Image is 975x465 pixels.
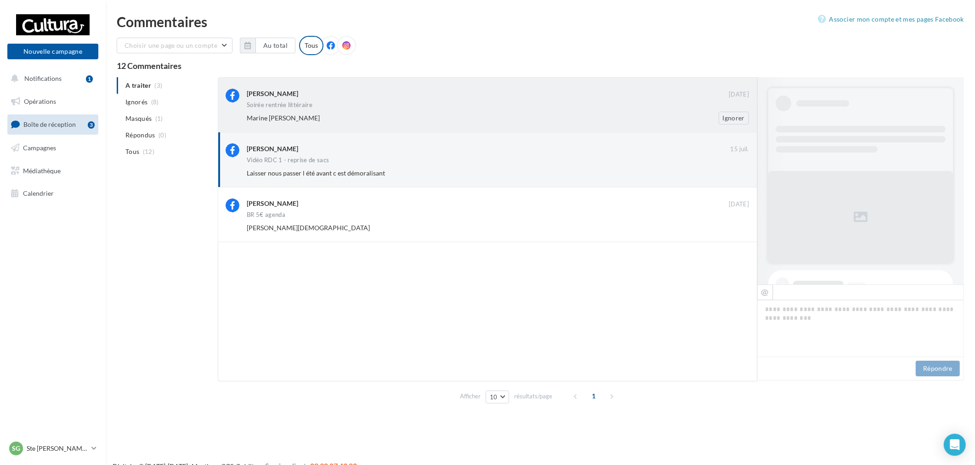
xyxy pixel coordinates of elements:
span: Opérations [24,97,56,105]
span: Médiathèque [23,166,61,174]
span: (0) [159,131,166,139]
button: Ignorer [719,112,749,125]
span: [PERSON_NAME][DEMOGRAPHIC_DATA] [247,224,370,232]
div: 3 [88,121,95,129]
a: Boîte de réception3 [6,114,100,134]
span: 10 [490,393,498,401]
button: Nouvelle campagne [7,44,98,59]
span: 15 juil. [730,145,749,153]
span: Masqués [125,114,152,123]
div: Commentaires [117,15,964,28]
span: Choisir une page ou un compte [125,41,217,49]
span: Afficher [460,392,481,401]
div: BR 5€ agenda [247,212,285,218]
span: Tous [125,147,139,156]
span: Boîte de réception [23,120,76,128]
div: [PERSON_NAME] [247,144,298,153]
div: 12 Commentaires [117,62,964,70]
button: Choisir une page ou un compte [117,38,232,53]
span: [DATE] [729,91,749,99]
button: Au total [240,38,295,53]
a: Associer mon compte et mes pages Facebook [818,14,964,25]
span: (12) [143,148,154,155]
span: Calendrier [23,189,54,197]
span: [DATE] [729,200,749,209]
span: SG [12,444,20,453]
div: Soirée rentrée littéraire [247,102,312,108]
a: SG Ste [PERSON_NAME] des Bois [7,440,98,457]
button: Notifications 1 [6,69,96,88]
span: (1) [155,115,163,122]
div: Vidéo RDC 1 - reprise de sacs [247,157,329,163]
span: Campagnes [23,144,56,152]
span: Répondus [125,130,155,140]
span: Laisser nous passer l été avant c est démoralisant [247,169,385,177]
span: Marine [PERSON_NAME] [247,114,320,122]
span: Ignorés [125,97,147,107]
p: Ste [PERSON_NAME] des Bois [27,444,88,453]
span: (8) [151,98,159,106]
span: Notifications [24,74,62,82]
button: 10 [486,391,509,403]
span: résultats/page [514,392,552,401]
button: Au total [255,38,295,53]
a: Opérations [6,92,100,111]
div: 1 [86,75,93,83]
div: [PERSON_NAME] [247,199,298,208]
a: Médiathèque [6,161,100,181]
div: [PERSON_NAME] [247,89,298,98]
div: Tous [299,36,323,55]
span: 1 [586,389,601,403]
a: Campagnes [6,138,100,158]
div: Open Intercom Messenger [944,434,966,456]
a: Calendrier [6,184,100,203]
button: Répondre [916,361,960,376]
